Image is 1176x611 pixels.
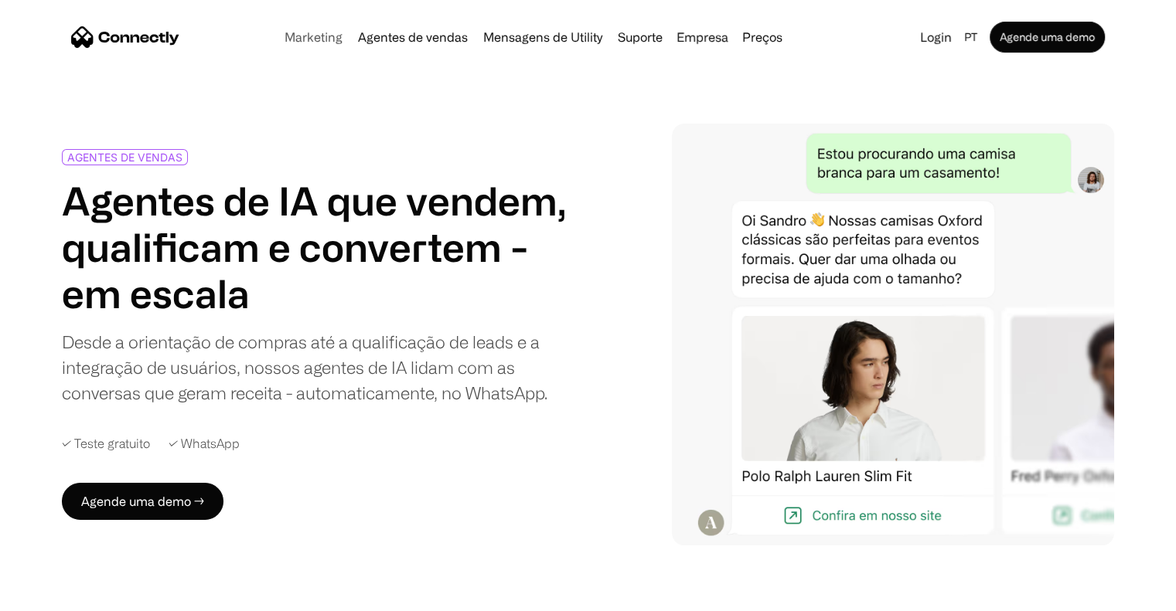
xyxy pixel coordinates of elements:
[736,31,789,43] a: Preços
[62,329,569,406] div: Desde a orientação de compras até a qualificação de leads e a integração de usuários, nossos agen...
[914,26,958,48] a: Login
[169,436,240,451] div: ✓ WhatsApp
[964,26,977,48] div: pt
[31,584,93,606] ul: Language list
[15,582,93,606] aside: Language selected: Português (Brasil)
[677,26,728,48] div: Empresa
[958,26,987,48] div: pt
[477,31,608,43] a: Mensagens de Utility
[62,436,150,451] div: ✓ Teste gratuito
[612,31,669,43] a: Suporte
[71,25,179,49] a: home
[67,151,182,163] div: AGENTES DE VENDAS
[62,178,569,317] h1: Agentes de IA que vendem, qualificam e convertem - em escala
[62,483,223,520] a: Agende uma demo →
[352,31,474,43] a: Agentes de vendas
[278,31,349,43] a: Marketing
[990,22,1105,53] a: Agende uma demo
[672,26,733,48] div: Empresa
